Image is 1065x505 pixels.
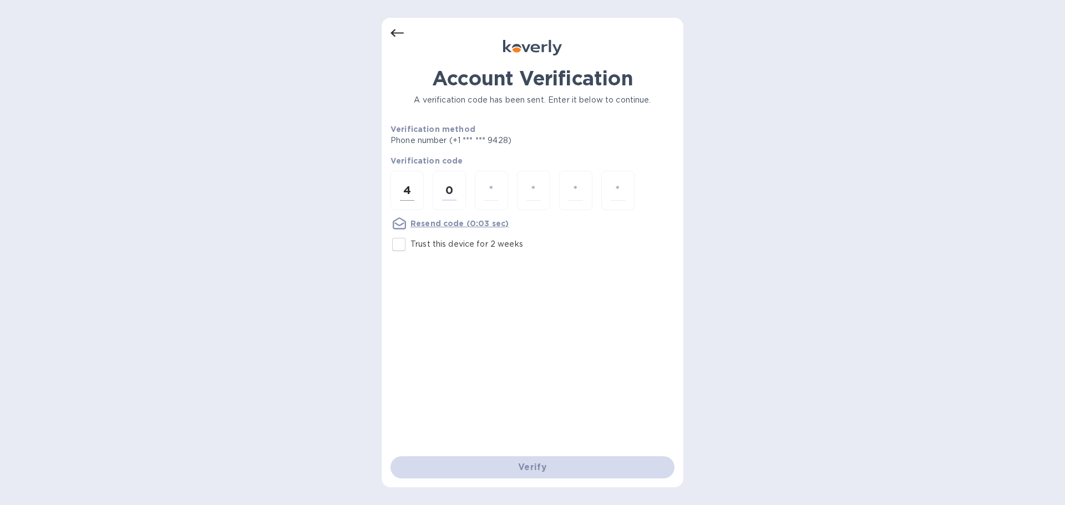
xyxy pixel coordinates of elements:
[390,67,674,90] h1: Account Verification
[390,135,596,146] p: Phone number (+1 *** *** 9428)
[410,219,509,228] u: Resend code (0:03 sec)
[390,125,475,134] b: Verification method
[410,238,523,250] p: Trust this device for 2 weeks
[390,94,674,106] p: A verification code has been sent. Enter it below to continue.
[390,155,674,166] p: Verification code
